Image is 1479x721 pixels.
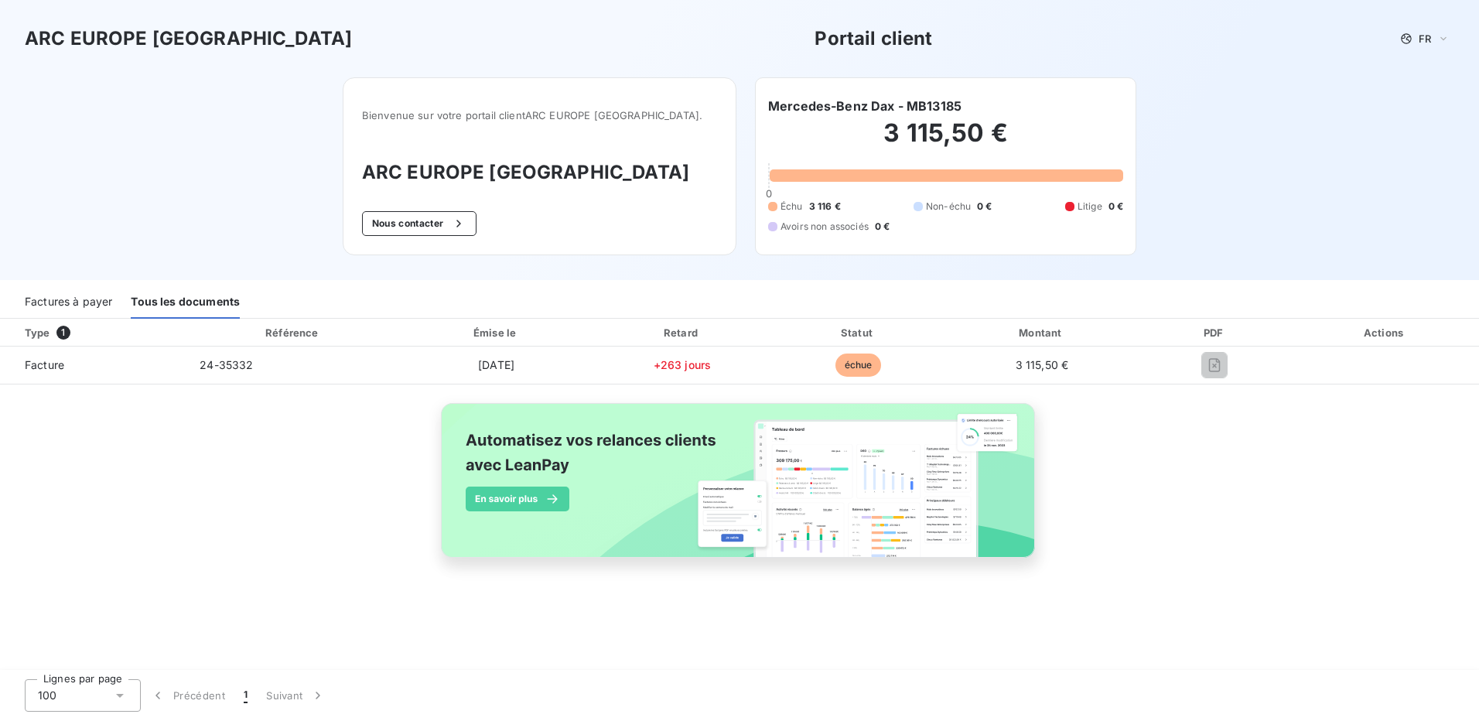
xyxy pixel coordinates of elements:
div: Retard [596,325,768,340]
span: Bienvenue sur votre portail client ARC EUROPE [GEOGRAPHIC_DATA] . [362,109,717,121]
div: Tous les documents [131,286,240,319]
span: 1 [244,688,248,703]
span: Échu [780,200,803,214]
h2: 3 115,50 € [768,118,1123,164]
div: Statut [774,325,942,340]
span: 1 [56,326,70,340]
span: 0 € [875,220,890,234]
span: [DATE] [478,358,514,371]
div: Factures à payer [25,286,112,319]
img: banner [427,394,1052,584]
div: Référence [265,326,318,339]
span: +263 jours [654,358,712,371]
h6: Mercedes-Benz Dax - MB13185 [768,97,962,115]
span: Avoirs non associés [780,220,869,234]
h3: ARC EUROPE [GEOGRAPHIC_DATA] [362,159,717,186]
span: 0 [766,187,772,200]
div: Type [15,325,184,340]
span: 3 115,50 € [1016,358,1069,371]
h3: ARC EUROPE [GEOGRAPHIC_DATA] [25,25,352,53]
span: Facture [12,357,175,373]
span: échue [835,354,882,377]
span: 0 € [977,200,992,214]
span: FR [1419,32,1431,45]
span: Litige [1078,200,1102,214]
button: Suivant [257,679,335,712]
div: Émise le [402,325,589,340]
div: Actions [1294,325,1476,340]
span: 100 [38,688,56,703]
div: PDF [1142,325,1288,340]
button: Nous contacter [362,211,476,236]
span: 24-35332 [200,358,253,371]
span: Non-échu [926,200,971,214]
button: 1 [234,679,257,712]
button: Précédent [141,679,234,712]
h3: Portail client [815,25,932,53]
span: 0 € [1108,200,1123,214]
div: Montant [948,325,1136,340]
span: 3 116 € [809,200,841,214]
